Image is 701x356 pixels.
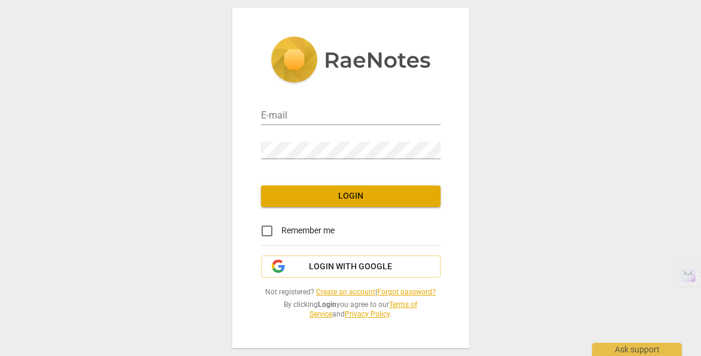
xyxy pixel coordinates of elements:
div: Ask support [592,343,682,356]
span: Remember me [281,224,335,237]
span: Not registered? | [261,287,441,297]
button: Login with Google [261,255,441,278]
span: Login [271,190,431,202]
span: Login with Google [309,261,392,273]
a: Privacy Policy [345,310,390,318]
span: By clicking you agree to our and . [261,300,441,320]
button: Login [261,185,441,207]
b: Login [318,300,336,309]
a: Forgot password? [377,288,436,296]
img: 5ac2273c67554f335776073100b6d88f.svg [271,36,431,86]
a: Create an account [316,288,375,296]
